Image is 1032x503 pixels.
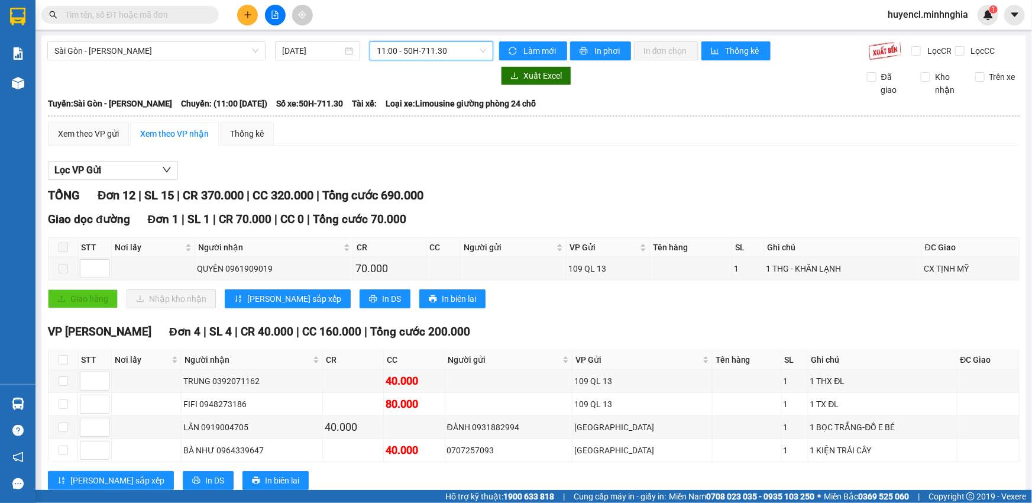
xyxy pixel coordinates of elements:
span: download [510,72,519,81]
span: | [563,490,565,503]
span: down [162,165,172,175]
span: Người nhận [185,353,310,366]
span: Miền Nam [669,490,814,503]
button: plus [237,5,258,25]
span: message [12,478,24,489]
th: Ghi chú [808,350,957,370]
span: VP Gửi [570,241,638,254]
div: 1 [784,375,806,388]
span: Chuyến: (11:00 [DATE]) [181,97,267,110]
span: | [235,325,238,338]
img: warehouse-icon [12,77,24,89]
button: sort-ascending[PERSON_NAME] sắp xếp [48,471,174,490]
button: bar-chartThống kê [701,41,771,60]
span: | [182,212,185,226]
button: printerIn biên lai [419,289,486,308]
button: printerIn DS [183,471,234,490]
button: caret-down [1004,5,1025,25]
span: In biên lai [442,292,476,305]
span: search [49,11,57,19]
th: STT [78,350,112,370]
button: uploadGiao hàng [48,289,118,308]
span: | [918,490,920,503]
div: [GEOGRAPHIC_DATA] [574,421,710,434]
span: CC 0 [280,212,304,226]
span: VP Gửi [575,353,700,366]
span: printer [192,476,200,486]
div: 1 BỌC TRẮNG-ĐỒ E BÉ [810,421,955,434]
strong: 0369 525 060 [858,492,909,501]
div: 40.000 [386,373,442,389]
span: Đơn 4 [169,325,200,338]
button: aim [292,5,313,25]
button: printerIn DS [360,289,410,308]
span: | [203,325,206,338]
span: SL 4 [209,325,232,338]
span: Lọc VP Gửi [54,163,101,178]
input: 13/10/2025 [282,44,342,57]
div: 1 [734,262,762,275]
span: plus [244,11,252,19]
th: ĐC Giao [957,350,1020,370]
span: | [296,325,299,338]
span: printer [369,295,377,304]
button: downloadNhập kho nhận [127,289,216,308]
span: Lọc CR [923,44,953,57]
span: | [316,188,319,202]
div: 109 QL 13 [574,398,710,411]
span: Miền Bắc [824,490,909,503]
span: Cung cấp máy in - giấy in: [574,490,666,503]
span: Lọc CC [966,44,997,57]
button: printerIn biên lai [242,471,309,490]
button: Lọc VP Gửi [48,161,178,180]
span: Tổng cước 70.000 [313,212,406,226]
span: Đã giao [876,70,912,96]
div: 1 KIỆN TRÁI CÂY [810,444,955,457]
span: 1 [991,5,995,14]
span: | [247,188,250,202]
div: 1 THG - KHĂN LẠNH [766,262,920,275]
th: CC [384,350,445,370]
span: CC 160.000 [302,325,361,338]
div: ĐÀNH 0931882994 [447,421,570,434]
div: 70.000 [355,260,424,277]
div: TRUNG 0392071162 [183,375,320,388]
div: Thống kê [230,127,264,140]
span: Trên xe [985,70,1020,83]
td: 109 QL 13 [572,393,713,416]
div: 1 [784,444,806,457]
button: file-add [265,5,286,25]
span: Nơi lấy [115,241,183,254]
button: syncLàm mới [499,41,567,60]
th: CR [354,238,426,257]
div: QUYÊN 0961909019 [197,262,351,275]
span: caret-down [1010,9,1020,20]
span: Đơn 12 [98,188,135,202]
span: CC 320.000 [253,188,313,202]
th: SL [782,350,808,370]
span: | [307,212,310,226]
span: | [213,212,216,226]
th: Tên hàng [713,350,782,370]
button: printerIn phơi [570,41,631,60]
div: 0707257093 [447,444,570,457]
th: Tên hàng [650,238,732,257]
span: Số xe: 50H-711.30 [276,97,343,110]
span: In phơi [594,44,622,57]
span: Nơi lấy [115,353,169,366]
div: FIFI 0948273186 [183,398,320,411]
span: bar-chart [711,47,721,56]
div: BÀ NHƯ 0964339647 [183,444,320,457]
div: 40.000 [386,442,442,459]
input: Tìm tên, số ĐT hoặc mã đơn [65,8,205,21]
span: Kho nhận [930,70,966,96]
th: CC [427,238,461,257]
span: | [177,188,180,202]
span: Giao dọc đường [48,212,130,226]
td: Sài Gòn [572,416,713,439]
img: icon-new-feature [983,9,994,20]
div: Xem theo VP gửi [58,127,119,140]
span: Tài xế: [352,97,377,110]
span: notification [12,452,24,463]
sup: 1 [989,5,998,14]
